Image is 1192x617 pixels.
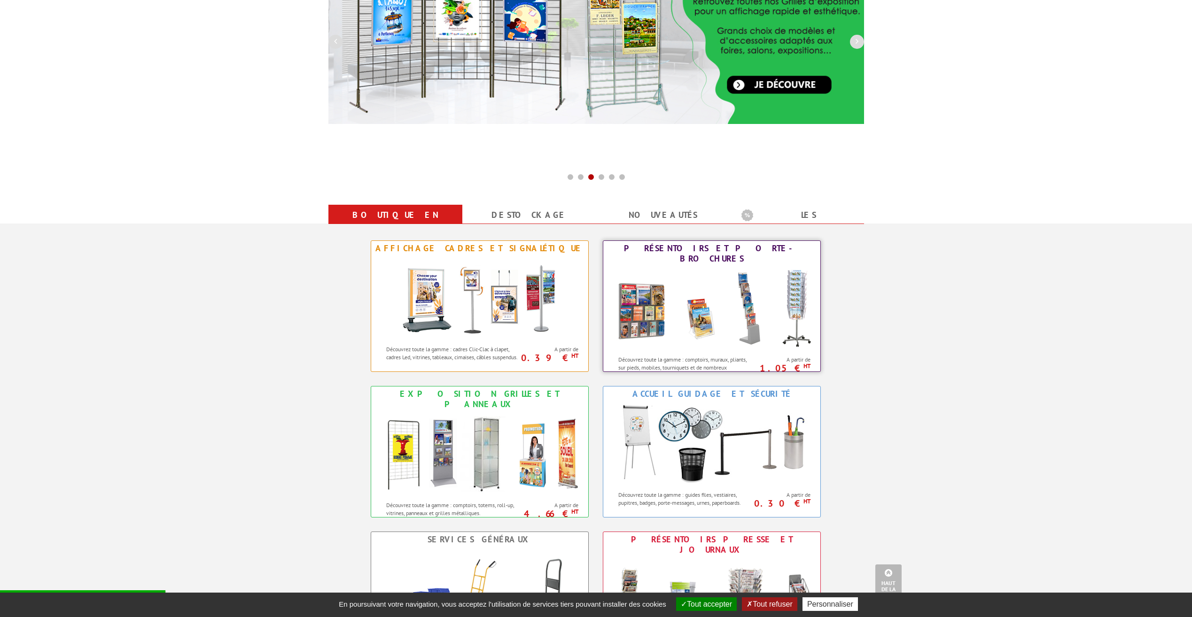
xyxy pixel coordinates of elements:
p: Découvrez toute la gamme : guides files, vestiaires, pupitres, badges, porte-messages, urnes, pap... [618,491,752,507]
a: Destockage [474,207,585,224]
div: Services Généraux [374,534,586,545]
a: Accueil Guidage et Sécurité Accueil Guidage et Sécurité Découvrez toute la gamme : guides files, ... [603,386,821,517]
span: A partir de [755,356,811,363]
p: Découvrez toute la gamme : cadres Clic-Clac à clapet, cadres Led, vitrines, tableaux, cimaises, c... [386,345,520,361]
p: 4.66 € [518,511,579,517]
span: A partir de [755,491,811,499]
div: Présentoirs et Porte-brochures [606,243,818,264]
div: Affichage Cadres et Signalétique [374,243,586,254]
sup: HT [571,352,578,360]
a: Présentoirs et Porte-brochures Présentoirs et Porte-brochures Découvrez toute la gamme : comptoir... [603,240,821,372]
span: En poursuivant votre navigation, vous acceptez l'utilisation de services tiers pouvant installer ... [334,600,671,608]
sup: HT [803,497,810,505]
img: Accueil Guidage et Sécurité [608,401,815,486]
img: Présentoirs et Porte-brochures [608,266,815,351]
a: Affichage Cadres et Signalétique Affichage Cadres et Signalétique Découvrez toute la gamme : cadr... [371,240,589,372]
div: Présentoirs Presse et Journaux [606,534,818,555]
p: Découvrez toute la gamme : comptoirs, muraux, pliants, sur pieds, mobiles, tourniquets et de nomb... [618,355,752,379]
a: Haut de la page [875,564,902,603]
div: Exposition Grilles et Panneaux [374,389,586,409]
a: Boutique en ligne [340,207,451,240]
button: Tout accepter [676,597,737,611]
sup: HT [803,362,810,370]
sup: HT [571,508,578,516]
a: Exposition Grilles et Panneaux Exposition Grilles et Panneaux Découvrez toute la gamme : comptoir... [371,386,589,517]
a: Les promotions [741,207,853,240]
span: A partir de [523,501,579,509]
b: Les promotions [741,207,859,225]
p: Découvrez toute la gamme : comptoirs, totems, roll-up, vitrines, panneaux et grilles métalliques. [386,501,520,517]
span: A partir de [523,346,579,353]
div: Accueil Guidage et Sécurité [606,389,818,399]
p: 0.30 € [750,501,811,506]
p: 1.05 € [750,365,811,371]
img: Affichage Cadres et Signalétique [393,256,567,340]
a: nouveautés [608,207,719,224]
img: Exposition Grilles et Panneaux [376,412,583,496]
button: Personnaliser (fenêtre modale) [802,597,858,611]
p: 0.39 € [518,355,579,361]
button: Tout refuser [742,597,797,611]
